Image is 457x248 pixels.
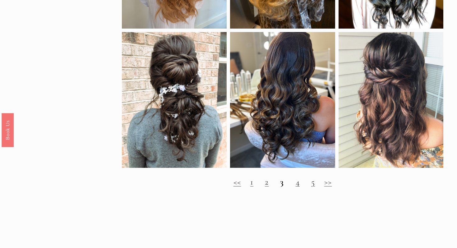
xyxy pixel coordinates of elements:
a: >> [324,177,332,187]
a: 2 [265,177,269,187]
a: 1 [250,177,253,187]
a: 4 [296,177,300,187]
a: 5 [311,177,315,187]
strong: 3 [280,177,284,187]
a: Book Us [2,113,14,147]
a: << [233,177,241,187]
